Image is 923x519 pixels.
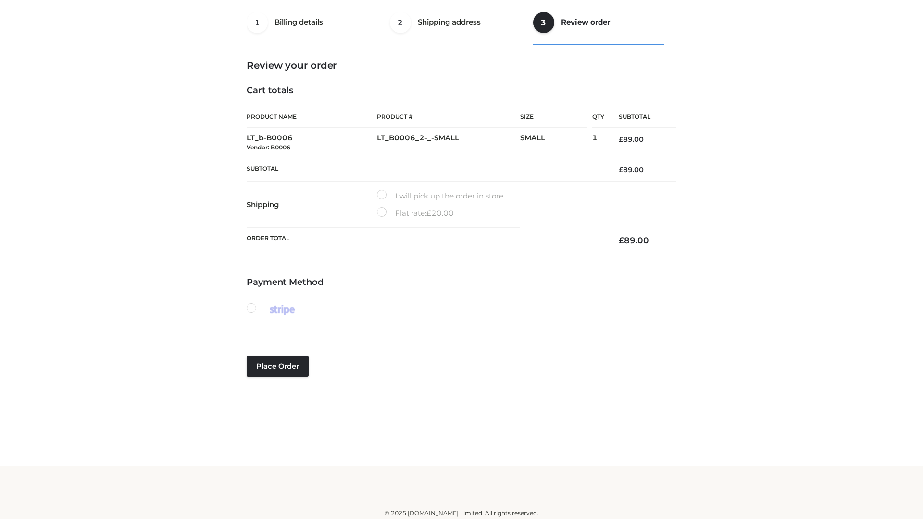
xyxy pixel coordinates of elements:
small: Vendor: B0006 [247,144,290,151]
bdi: 89.00 [619,165,644,174]
td: LT_B0006_2-_-SMALL [377,128,520,158]
th: Shipping [247,182,377,228]
h4: Payment Method [247,277,676,288]
td: 1 [592,128,604,158]
th: Subtotal [604,106,676,128]
div: © 2025 [DOMAIN_NAME] Limited. All rights reserved. [143,508,780,518]
h3: Review your order [247,60,676,71]
bdi: 89.00 [619,235,649,245]
label: Flat rate: [377,207,454,220]
th: Subtotal [247,158,604,181]
span: £ [619,235,624,245]
th: Size [520,106,587,128]
span: £ [619,135,623,144]
h4: Cart totals [247,86,676,96]
button: Place order [247,356,309,377]
label: I will pick up the order in store. [377,190,505,202]
td: SMALL [520,128,592,158]
th: Qty [592,106,604,128]
th: Product Name [247,106,377,128]
bdi: 89.00 [619,135,644,144]
span: £ [619,165,623,174]
td: LT_b-B0006 [247,128,377,158]
span: £ [426,209,431,218]
bdi: 20.00 [426,209,454,218]
th: Order Total [247,228,604,253]
th: Product # [377,106,520,128]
